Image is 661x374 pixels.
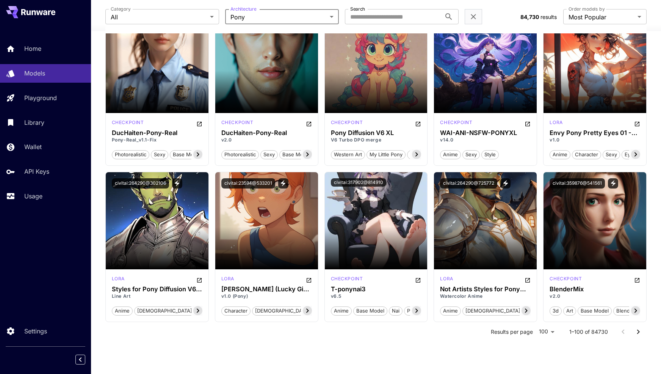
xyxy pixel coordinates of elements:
[112,149,149,159] button: photorealistic
[525,275,531,284] button: Open in CivitAI
[170,151,204,159] span: base model
[622,149,639,159] button: eyes
[440,119,472,126] p: checkpoint
[440,178,497,189] button: civitai:264290@725772
[440,149,461,159] button: anime
[221,129,312,137] div: DucHaiten-Pony-Real
[550,149,570,159] button: anime
[578,307,611,315] span: base model
[261,151,277,159] span: sexy
[462,149,480,159] button: sexy
[350,6,365,12] label: Search
[440,275,453,282] p: lora
[550,275,582,284] div: Pony
[550,286,640,293] h3: BlenderMix
[572,149,601,159] button: character
[331,275,363,282] p: checkpoint
[112,119,144,126] p: checkpoint
[331,275,363,284] div: Pony
[331,119,363,126] p: checkpoint
[462,306,523,316] button: [DEMOGRAPHIC_DATA]
[112,286,202,293] div: Styles for Pony Diffusion V6 XL (Not Artists styles)
[221,286,312,293] div: Gwendolyn Tennyson (Lucky Girl) - Ben 10
[569,328,608,336] p: 1–100 of 84730
[440,293,531,300] p: Watercolor Anime
[540,14,557,20] span: results
[622,151,639,159] span: eyes
[634,275,640,284] button: Open in CivitAI
[440,119,472,128] div: Pony
[389,307,402,315] span: nai
[331,307,351,315] span: anime
[572,151,601,159] span: character
[112,178,169,189] button: civitai:264290@302106
[525,119,531,128] button: Open in CivitAI
[112,129,202,137] h3: DucHaiten-Pony-Real
[196,119,202,128] button: Open in CivitAI
[331,149,365,159] button: western art
[306,119,312,128] button: Open in CivitAI
[440,129,531,137] div: WAI-ANI-NSFW-PONYXL
[367,149,406,159] button: my little pony
[331,293,421,300] p: v6.5
[440,137,531,143] p: v14.0
[550,137,640,143] p: v1.0
[550,129,640,137] h3: Envy Pony Pretty Eyes 01 - Pretty Anime Eyes
[230,13,327,22] span: Pony
[389,306,403,316] button: nai
[24,327,47,336] p: Settings
[252,307,313,315] span: [DEMOGRAPHIC_DATA]
[112,275,125,282] p: lora
[578,306,612,316] button: base model
[221,119,254,128] div: Pony
[112,306,133,316] button: anime
[279,149,313,159] button: base model
[550,293,640,300] p: v2.0
[440,306,461,316] button: anime
[614,307,638,315] span: blender
[252,306,313,316] button: [DEMOGRAPHIC_DATA]
[550,178,605,189] button: civitai:359876@541561
[24,118,44,127] p: Library
[134,306,195,316] button: [DEMOGRAPHIC_DATA]
[112,137,202,143] p: Pony-Real_v1.1-Fix
[563,306,576,316] button: art
[440,151,461,159] span: anime
[151,149,168,159] button: sexy
[415,275,421,284] button: Open in CivitAI
[331,151,365,159] span: western art
[24,44,41,53] p: Home
[367,151,405,159] span: my little pony
[306,275,312,284] button: Open in CivitAI
[280,151,313,159] span: base model
[550,275,582,282] p: checkpoint
[550,307,561,315] span: 3d
[24,69,45,78] p: Models
[331,306,352,316] button: anime
[111,13,207,22] span: All
[536,326,557,337] div: 100
[550,306,562,316] button: 3d
[520,14,539,20] span: 84,730
[24,167,49,176] p: API Keys
[24,192,42,201] p: Usage
[463,307,523,315] span: [DEMOGRAPHIC_DATA]
[112,293,202,300] p: Line Art
[440,286,531,293] h3: Not Artists Styles for Pony Diffusion V6 XL
[634,119,640,128] button: Open in CivitAI
[151,151,168,159] span: sexy
[569,13,634,22] span: Most Popular
[407,151,441,159] span: base model
[170,149,204,159] button: base model
[331,286,421,293] h3: T-ponynai3
[81,353,91,366] div: Collapse sidebar
[172,178,182,189] button: View trigger words
[463,151,479,159] span: sexy
[221,275,234,284] div: Pony
[354,307,387,315] span: base model
[603,151,620,159] span: sexy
